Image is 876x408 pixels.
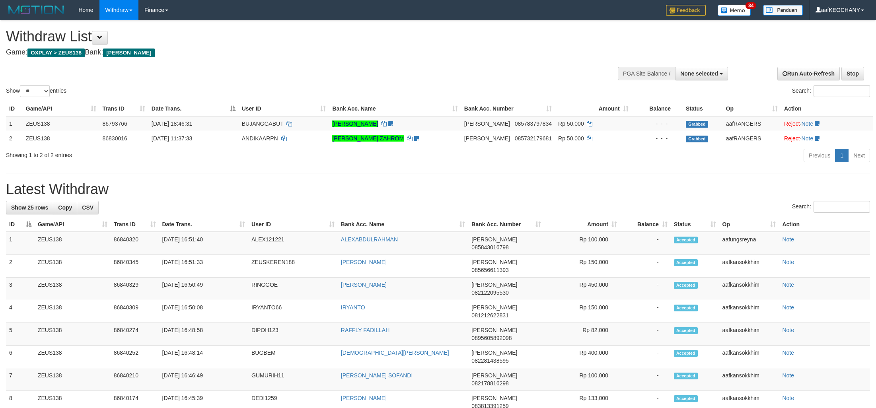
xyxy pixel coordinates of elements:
[781,101,873,116] th: Action
[103,135,127,142] span: 86830016
[6,85,66,97] label: Show entries
[471,350,517,356] span: [PERSON_NAME]
[777,67,840,80] a: Run Auto-Refresh
[248,278,338,300] td: RINGGOE
[6,101,23,116] th: ID
[11,204,48,211] span: Show 25 rows
[666,5,706,16] img: Feedback.jpg
[82,204,93,211] span: CSV
[674,305,698,311] span: Accepted
[674,350,698,357] span: Accepted
[111,255,159,278] td: 86840345
[471,372,517,379] span: [PERSON_NAME]
[159,255,249,278] td: [DATE] 16:51:33
[248,346,338,368] td: BUGBEM
[781,131,873,146] td: ·
[674,395,698,402] span: Accepted
[248,217,338,232] th: User ID: activate to sort column ascending
[635,120,679,128] div: - - -
[248,300,338,323] td: IRYANTO66
[635,134,679,142] div: - - -
[468,217,544,232] th: Bank Acc. Number: activate to sort column ascending
[719,217,779,232] th: Op: activate to sort column ascending
[6,49,576,56] h4: Game: Bank:
[471,380,508,387] span: Copy 082178816298 to clipboard
[111,232,159,255] td: 86840320
[779,217,870,232] th: Action
[471,259,517,265] span: [PERSON_NAME]
[471,327,517,333] span: [PERSON_NAME]
[782,282,794,288] a: Note
[341,395,387,401] a: [PERSON_NAME]
[632,101,683,116] th: Balance
[782,395,794,401] a: Note
[620,278,671,300] td: -
[23,101,99,116] th: Game/API: activate to sort column ascending
[686,136,708,142] span: Grabbed
[718,5,751,16] img: Button%20Memo.svg
[723,101,781,116] th: Op: activate to sort column ascending
[674,282,698,289] span: Accepted
[77,201,99,214] a: CSV
[782,304,794,311] a: Note
[544,217,620,232] th: Amount: activate to sort column ascending
[6,323,35,346] td: 5
[471,244,508,251] span: Copy 085843016798 to clipboard
[671,217,719,232] th: Status: activate to sort column ascending
[159,278,249,300] td: [DATE] 16:50:49
[148,101,239,116] th: Date Trans.: activate to sort column descending
[471,282,517,288] span: [PERSON_NAME]
[461,101,555,116] th: Bank Acc. Number: activate to sort column ascending
[99,101,148,116] th: Trans ID: activate to sort column ascending
[35,232,111,255] td: ZEUS138
[515,120,552,127] span: Copy 085783797834 to clipboard
[558,135,584,142] span: Rp 50.000
[464,135,510,142] span: [PERSON_NAME]
[6,255,35,278] td: 2
[242,120,284,127] span: BUJANGGABUT
[6,346,35,368] td: 6
[58,204,72,211] span: Copy
[35,346,111,368] td: ZEUS138
[111,368,159,391] td: 86840210
[719,300,779,323] td: aafkansokkhim
[781,116,873,131] td: ·
[341,259,387,265] a: [PERSON_NAME]
[111,217,159,232] th: Trans ID: activate to sort column ascending
[242,135,278,142] span: ANDIKAARPN
[239,101,329,116] th: User ID: activate to sort column ascending
[620,300,671,323] td: -
[6,300,35,323] td: 4
[804,149,835,162] a: Previous
[159,346,249,368] td: [DATE] 16:48:14
[782,259,794,265] a: Note
[329,101,461,116] th: Bank Acc. Name: activate to sort column ascending
[674,259,698,266] span: Accepted
[719,255,779,278] td: aafkansokkhim
[35,300,111,323] td: ZEUS138
[332,135,404,142] a: [PERSON_NAME] ZAHROM
[680,70,718,77] span: None selected
[6,278,35,300] td: 3
[6,131,23,146] td: 2
[341,372,413,379] a: [PERSON_NAME] SOFANDI
[6,217,35,232] th: ID: activate to sort column descending
[835,149,849,162] a: 1
[471,395,517,401] span: [PERSON_NAME]
[159,300,249,323] td: [DATE] 16:50:08
[35,255,111,278] td: ZEUS138
[341,304,365,311] a: IRYANTO
[35,323,111,346] td: ZEUS138
[23,131,99,146] td: ZEUS138
[719,346,779,368] td: aafkansokkhim
[6,201,53,214] a: Show 25 rows
[6,148,359,159] div: Showing 1 to 2 of 2 entries
[471,357,508,364] span: Copy 082281438595 to clipboard
[111,300,159,323] td: 86840309
[111,346,159,368] td: 86840252
[674,373,698,379] span: Accepted
[471,236,517,243] span: [PERSON_NAME]
[802,135,814,142] a: Note
[159,368,249,391] td: [DATE] 16:46:49
[620,217,671,232] th: Balance: activate to sort column ascending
